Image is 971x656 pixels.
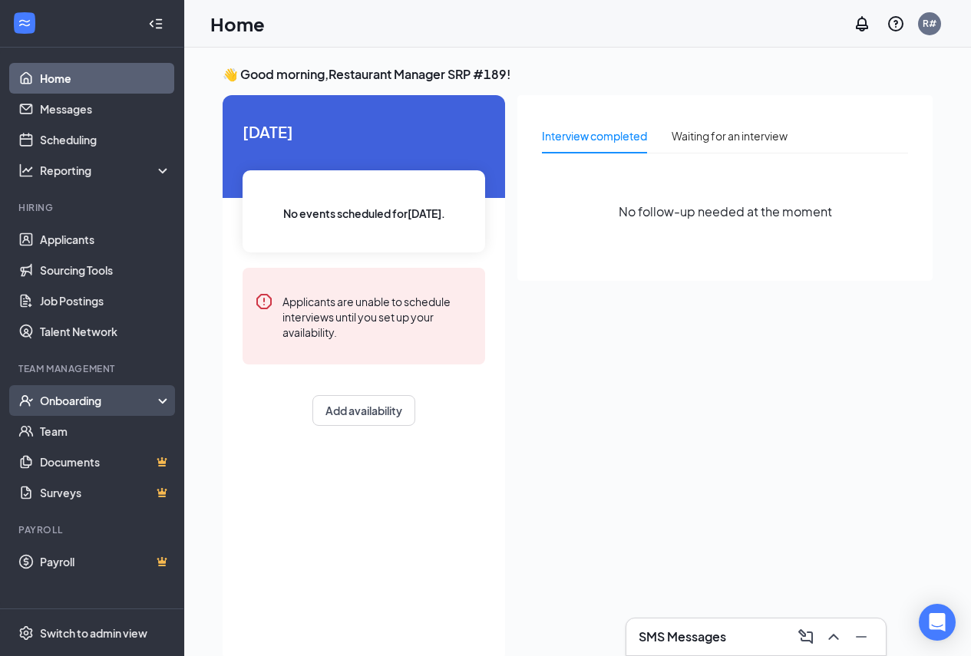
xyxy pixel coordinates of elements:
[824,628,843,646] svg: ChevronUp
[40,477,171,508] a: SurveysCrown
[40,285,171,316] a: Job Postings
[223,66,933,83] h3: 👋 Good morning, Restaurant Manager SRP #189 !
[40,316,171,347] a: Talent Network
[797,628,815,646] svg: ComposeMessage
[40,447,171,477] a: DocumentsCrown
[821,625,846,649] button: ChevronUp
[40,393,158,408] div: Onboarding
[210,11,265,37] h1: Home
[312,395,415,426] button: Add availability
[887,15,905,33] svg: QuestionInfo
[255,292,273,311] svg: Error
[542,127,647,144] div: Interview completed
[40,255,171,285] a: Sourcing Tools
[40,625,147,641] div: Switch to admin view
[283,205,445,222] span: No events scheduled for [DATE] .
[18,362,168,375] div: Team Management
[40,546,171,577] a: PayrollCrown
[919,604,956,641] div: Open Intercom Messenger
[40,124,171,155] a: Scheduling
[923,17,936,30] div: R#
[849,625,874,649] button: Minimize
[40,63,171,94] a: Home
[853,15,871,33] svg: Notifications
[794,625,818,649] button: ComposeMessage
[40,94,171,124] a: Messages
[639,628,726,645] h3: SMS Messages
[18,163,34,178] svg: Analysis
[40,416,171,447] a: Team
[17,15,32,31] svg: WorkstreamLogo
[18,625,34,641] svg: Settings
[672,127,788,144] div: Waiting for an interview
[852,628,870,646] svg: Minimize
[243,120,485,143] span: [DATE]
[40,224,171,255] a: Applicants
[18,201,168,214] div: Hiring
[148,16,163,31] svg: Collapse
[40,163,172,178] div: Reporting
[18,393,34,408] svg: UserCheck
[619,202,832,221] span: No follow-up needed at the moment
[282,292,473,340] div: Applicants are unable to schedule interviews until you set up your availability.
[18,523,168,536] div: Payroll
